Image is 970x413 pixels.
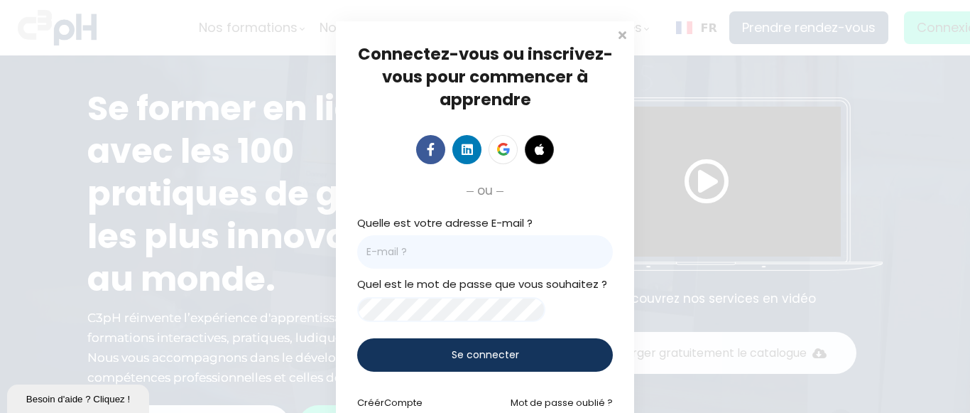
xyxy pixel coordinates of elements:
span: Connectez-vous ou inscrivez-vous pour commencer à apprendre [358,43,613,111]
iframe: chat widget [7,382,152,413]
input: E-mail ? [357,235,613,269]
span: Compte [384,396,423,409]
a: CréérCompte [357,396,423,409]
a: Mot de passe oublié ? [511,396,613,409]
span: Se connecter [452,348,519,363]
span: ou [477,181,493,200]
